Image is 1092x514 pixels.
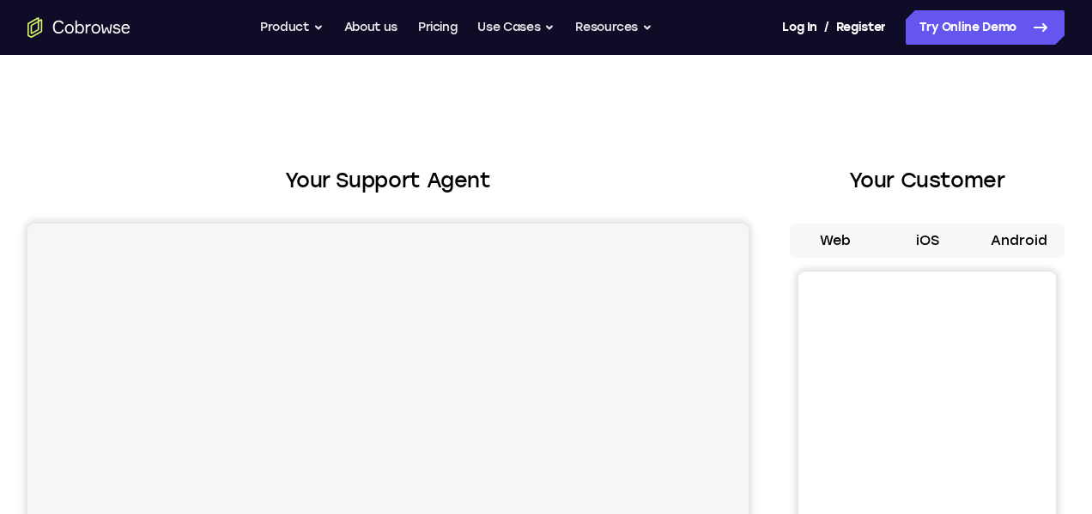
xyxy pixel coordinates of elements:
[790,223,882,258] button: Web
[260,10,324,45] button: Product
[824,17,829,38] span: /
[973,223,1065,258] button: Android
[906,10,1065,45] a: Try Online Demo
[418,10,458,45] a: Pricing
[836,10,886,45] a: Register
[477,10,555,45] button: Use Cases
[575,10,652,45] button: Resources
[782,10,816,45] a: Log In
[344,10,397,45] a: About us
[27,165,749,196] h2: Your Support Agent
[882,223,974,258] button: iOS
[790,165,1065,196] h2: Your Customer
[27,17,130,38] a: Go to the home page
